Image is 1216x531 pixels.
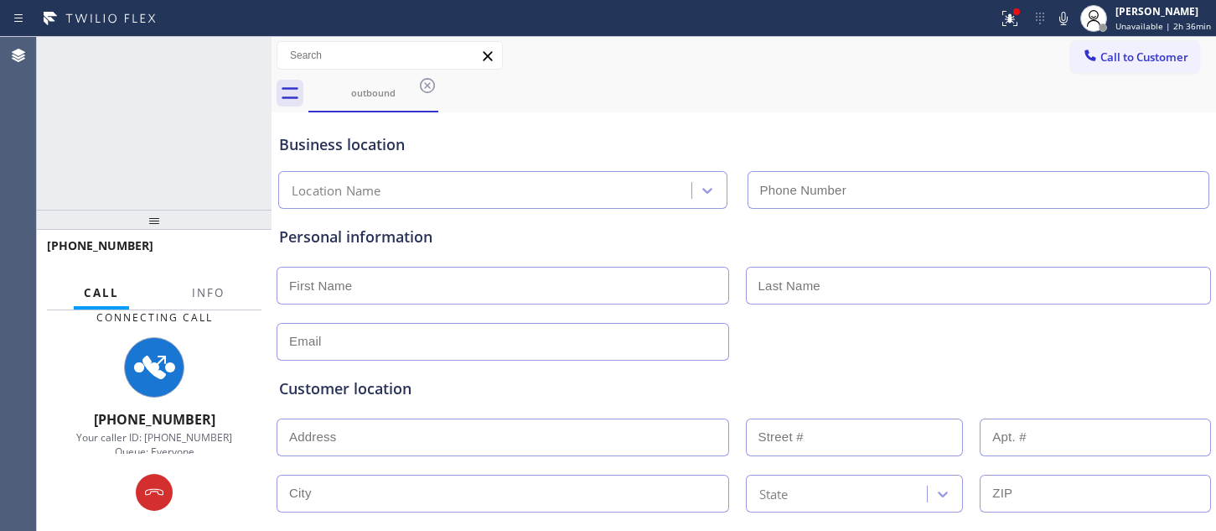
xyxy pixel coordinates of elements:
span: Call to Customer [1100,49,1188,65]
input: Search [277,42,502,69]
input: Last Name [746,267,1212,305]
button: Call [74,277,129,310]
span: Unavailable | 2h 36min [1115,20,1211,32]
input: Apt. # [980,419,1211,456]
input: First Name [277,267,729,305]
input: Address [277,419,729,456]
input: ZIP [980,475,1211,513]
span: Call [84,285,119,300]
span: [PHONE_NUMBER] [47,237,153,253]
span: Info [192,285,225,300]
span: [PHONE_NUMBER] [94,410,215,429]
button: Call to Customer [1071,41,1199,73]
div: Business location [279,133,1208,156]
div: Personal information [279,226,1208,248]
div: Location Name [292,181,381,200]
input: Street # [746,419,964,456]
div: outbound [310,86,437,99]
button: Mute [1052,7,1075,30]
span: Connecting Call [96,310,213,325]
div: State [759,484,789,503]
input: City [277,475,729,513]
button: Info [182,277,235,310]
input: Phone Number [748,171,1210,209]
button: Hang up [136,474,173,511]
div: [PERSON_NAME] [1115,4,1211,18]
div: Customer location [279,377,1208,400]
span: Your caller ID: [PHONE_NUMBER] Queue: Everyone [76,430,232,459]
input: Email [277,323,729,361]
